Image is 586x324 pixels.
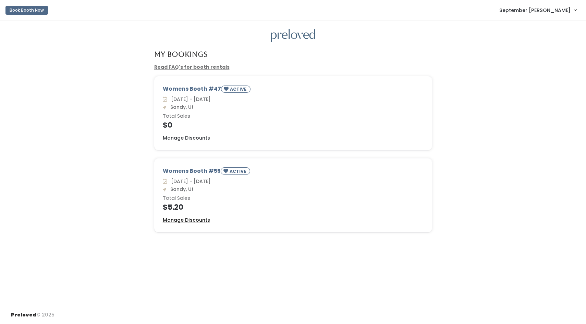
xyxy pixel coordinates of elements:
[5,6,48,15] button: Book Booth Now
[492,3,583,17] a: September [PERSON_NAME]
[5,3,48,18] a: Book Booth Now
[154,64,230,70] a: Read FAQ's for booth rentals
[230,86,248,92] small: ACTIVE
[154,50,207,58] h4: My Bookings
[11,306,54,319] div: © 2025
[163,134,210,142] a: Manage Discounts
[163,121,424,129] h4: $0
[271,29,315,42] img: preloved logo
[163,134,210,141] u: Manage Discounts
[163,85,424,95] div: Womens Booth #47
[168,178,211,185] span: [DATE] - [DATE]
[163,203,424,211] h4: $5.20
[163,114,424,119] h6: Total Sales
[499,7,571,14] span: September [PERSON_NAME]
[11,311,36,318] span: Preloved
[168,186,194,193] span: Sandy, Ut
[163,217,210,224] a: Manage Discounts
[168,96,211,103] span: [DATE] - [DATE]
[168,104,194,111] span: Sandy, Ut
[163,196,424,201] h6: Total Sales
[230,168,247,174] small: ACTIVE
[163,167,424,178] div: Womens Booth #55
